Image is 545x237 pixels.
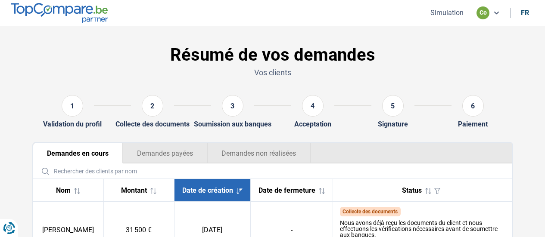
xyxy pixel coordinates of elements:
div: Signature [378,120,408,128]
span: Date de fermeture [258,186,315,194]
input: Rechercher des clients par nom [37,163,509,179]
div: fr [521,9,529,17]
button: Demandes non réalisées [207,143,311,163]
span: Montant [121,186,147,194]
h1: Résumé de vos demandes [32,45,513,65]
button: Demandes payées [123,143,207,163]
div: Acceptation [294,120,331,128]
img: TopCompare.be [11,3,108,22]
div: 3 [222,95,243,117]
div: 1 [62,95,83,117]
button: Demandes en cours [33,143,123,163]
div: Validation du profil [43,120,102,128]
div: 4 [302,95,324,117]
p: Vos clients [32,67,513,78]
span: Nom [56,186,71,194]
div: co [476,6,489,19]
div: 5 [382,95,404,117]
div: 2 [142,95,163,117]
span: Date de création [182,186,233,194]
button: Simulation [428,8,466,17]
div: Soumission aux banques [194,120,271,128]
div: Collecte des documents [115,120,190,128]
span: Collecte des documents [343,209,398,215]
div: Paiement [458,120,488,128]
span: Status [402,186,422,194]
div: 6 [462,95,484,117]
